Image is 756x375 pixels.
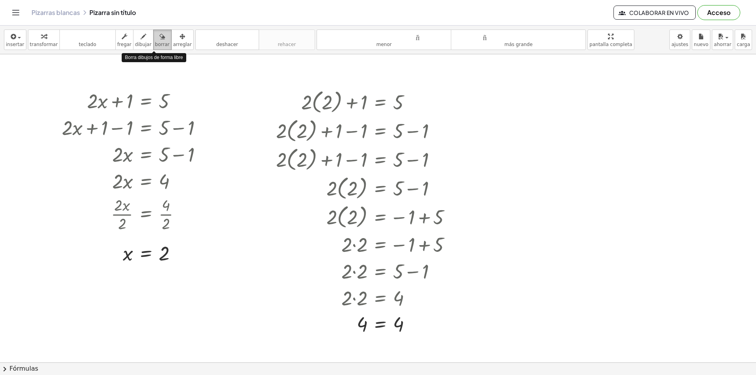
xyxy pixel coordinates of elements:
[692,30,710,50] button: nuevo
[31,8,80,17] font: Pizarras blancas
[376,42,392,47] font: menor
[155,42,170,47] font: borrar
[9,6,22,19] button: Cambiar navegación
[317,30,452,50] button: tamaño_del_formatomenor
[28,30,60,50] button: transformar
[451,30,586,50] button: tamaño_del_formatomás grande
[453,33,584,40] font: tamaño_del_formato
[153,30,172,50] button: borrar
[4,30,26,50] button: insertar
[669,30,690,50] button: ajustes
[59,30,116,50] button: tecladoteclado
[587,30,634,50] button: pantalla completa
[694,42,708,47] font: nuevo
[79,42,96,47] font: teclado
[259,30,315,50] button: rehacerrehacer
[9,365,38,372] font: Fórmulas
[195,30,259,50] button: deshacerdeshacer
[278,42,296,47] font: rehacer
[697,5,740,20] button: Acceso
[6,42,24,47] font: insertar
[30,42,58,47] font: transformar
[31,9,80,17] a: Pizarras blancas
[629,9,689,16] font: Colaborar en vivo
[613,6,696,20] button: Colaborar en vivo
[589,42,632,47] font: pantalla completa
[61,33,114,40] font: teclado
[671,42,688,47] font: ajustes
[197,33,257,40] font: deshacer
[737,42,750,47] font: carga
[714,42,731,47] font: ahorrar
[707,8,730,17] font: Acceso
[712,30,733,50] button: ahorrar
[171,30,194,50] button: arreglar
[216,42,238,47] font: deshacer
[735,30,752,50] button: carga
[261,33,313,40] font: rehacer
[115,30,133,50] button: fregar
[117,42,132,47] font: fregar
[135,42,152,47] font: dibujar
[504,42,533,47] font: más grande
[173,42,192,47] font: arreglar
[125,55,183,60] font: Borra dibujos de forma libre
[133,30,154,50] button: dibujar
[319,33,450,40] font: tamaño_del_formato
